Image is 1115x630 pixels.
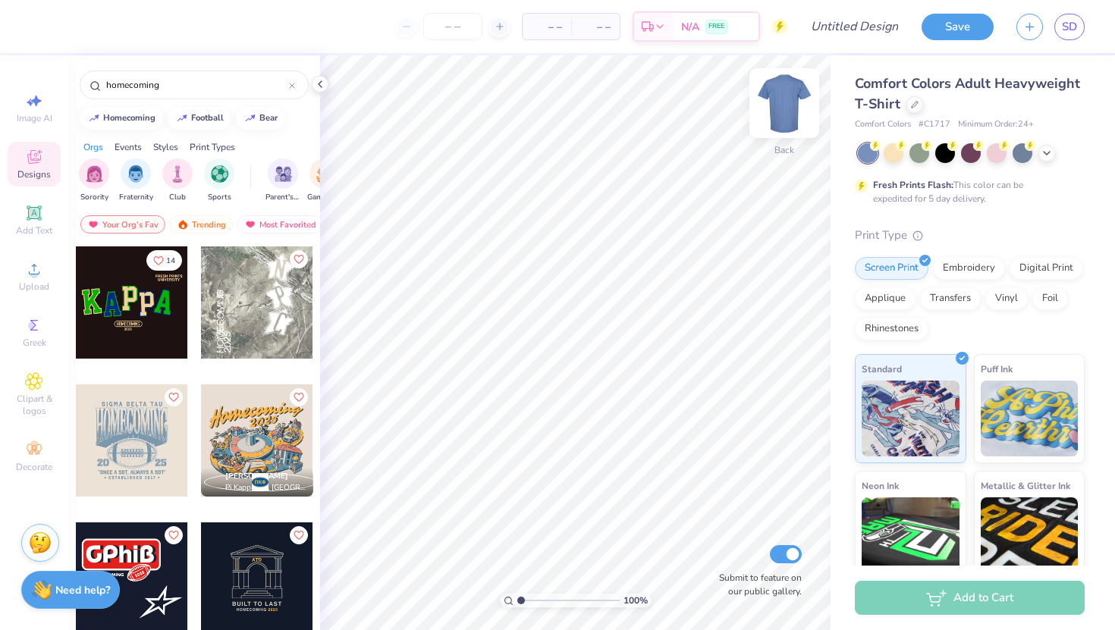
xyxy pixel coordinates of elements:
[873,178,1060,205] div: This color can be expedited for 5 day delivery.
[855,318,928,340] div: Rhinestones
[855,227,1085,244] div: Print Type
[119,158,153,203] div: filter for Fraternity
[119,192,153,203] span: Fraternity
[855,257,928,280] div: Screen Print
[19,281,49,293] span: Upload
[153,140,178,154] div: Styles
[985,287,1028,310] div: Vinyl
[177,219,189,230] img: trending.gif
[79,158,109,203] button: filter button
[237,215,323,234] div: Most Favorited
[623,594,648,607] span: 100 %
[958,118,1034,131] span: Minimum Order: 24 +
[103,114,155,122] div: homecoming
[16,461,52,473] span: Decorate
[1054,14,1085,40] a: SD
[754,73,815,133] img: Back
[165,526,183,544] button: Like
[307,158,342,203] button: filter button
[1032,287,1068,310] div: Foil
[711,571,802,598] label: Submit to feature on our public gallery.
[190,140,235,154] div: Print Types
[79,158,109,203] div: filter for Sorority
[83,140,103,154] div: Orgs
[23,337,46,349] span: Greek
[290,388,308,406] button: Like
[275,165,292,183] img: Parent's Weekend Image
[168,107,231,130] button: football
[862,497,960,573] img: Neon Ink
[176,114,188,123] img: trend_line.gif
[55,583,110,597] strong: Need help?
[16,224,52,237] span: Add Text
[933,257,1005,280] div: Embroidery
[981,478,1070,494] span: Metallic & Glitter Ink
[307,192,342,203] span: Game Day
[799,11,910,42] input: Untitled Design
[17,168,51,180] span: Designs
[681,19,699,35] span: N/A
[580,19,611,35] span: – –
[532,19,562,35] span: – –
[316,165,334,183] img: Game Day Image
[774,143,794,157] div: Back
[211,165,228,183] img: Sports Image
[236,107,284,130] button: bear
[86,165,103,183] img: Sorority Image
[708,21,724,32] span: FREE
[855,287,916,310] div: Applique
[265,158,300,203] div: filter for Parent's Weekend
[208,192,231,203] span: Sports
[244,114,256,123] img: trend_line.gif
[307,158,342,203] div: filter for Game Day
[862,361,902,377] span: Standard
[119,158,153,203] button: filter button
[88,114,100,123] img: trend_line.gif
[80,215,165,234] div: Your Org's Fav
[169,192,186,203] span: Club
[225,471,288,481] span: [PERSON_NAME]
[166,257,175,265] span: 14
[204,158,234,203] div: filter for Sports
[115,140,142,154] div: Events
[855,118,911,131] span: Comfort Colors
[423,13,482,40] input: – –
[127,165,144,183] img: Fraternity Image
[80,107,162,130] button: homecoming
[290,250,308,268] button: Like
[1010,257,1083,280] div: Digital Print
[165,388,183,406] button: Like
[169,165,186,183] img: Club Image
[162,158,193,203] div: filter for Club
[919,118,950,131] span: # C1717
[981,381,1079,456] img: Puff Ink
[170,215,233,234] div: Trending
[8,393,61,417] span: Clipart & logos
[17,112,52,124] span: Image AI
[862,381,960,456] img: Standard
[922,14,994,40] button: Save
[105,77,289,92] input: Try "Alpha"
[80,192,108,203] span: Sorority
[290,526,308,544] button: Like
[191,114,224,122] div: football
[244,219,256,230] img: most_fav.gif
[873,179,953,191] strong: Fresh Prints Flash:
[225,482,307,494] span: Pi Kappa Phi, [GEOGRAPHIC_DATA][US_STATE]
[862,478,899,494] span: Neon Ink
[981,361,1013,377] span: Puff Ink
[204,158,234,203] button: filter button
[146,250,182,271] button: Like
[855,74,1080,113] span: Comfort Colors Adult Heavyweight T-Shirt
[981,497,1079,573] img: Metallic & Glitter Ink
[162,158,193,203] button: filter button
[920,287,981,310] div: Transfers
[1062,18,1077,36] span: SD
[87,219,99,230] img: most_fav.gif
[265,192,300,203] span: Parent's Weekend
[265,158,300,203] button: filter button
[259,114,278,122] div: bear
